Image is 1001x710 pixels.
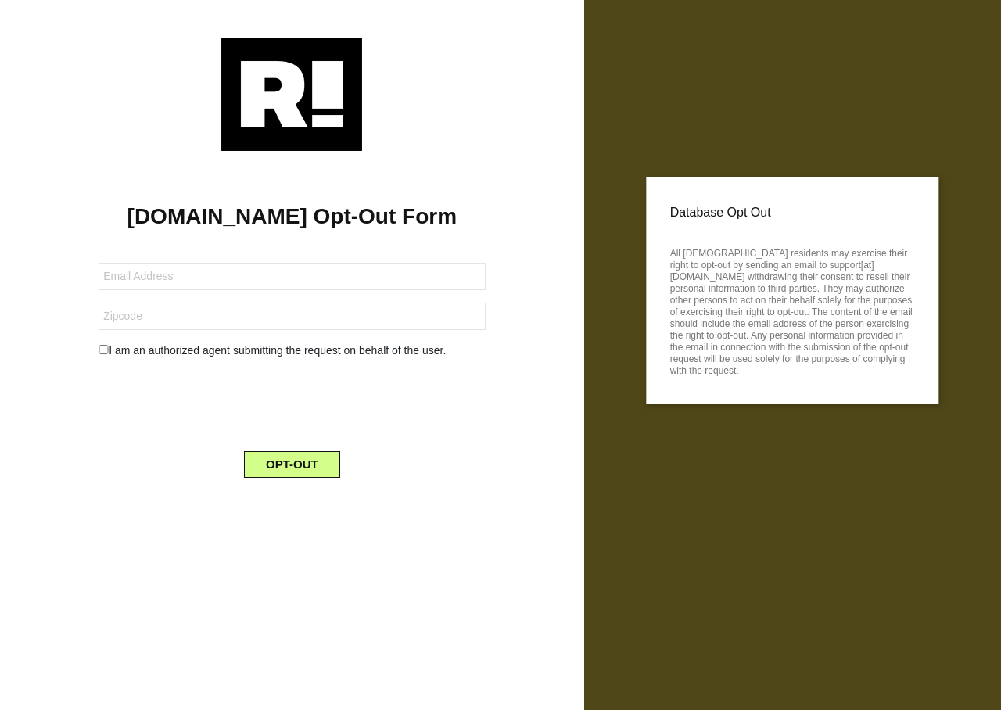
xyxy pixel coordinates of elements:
[244,451,340,478] button: OPT-OUT
[23,203,561,230] h1: [DOMAIN_NAME] Opt-Out Form
[221,38,362,151] img: Retention.com
[670,243,915,377] p: All [DEMOGRAPHIC_DATA] residents may exercise their right to opt-out by sending an email to suppo...
[670,201,915,224] p: Database Opt Out
[173,371,411,432] iframe: reCAPTCHA
[99,303,485,330] input: Zipcode
[99,263,485,290] input: Email Address
[87,342,497,359] div: I am an authorized agent submitting the request on behalf of the user.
